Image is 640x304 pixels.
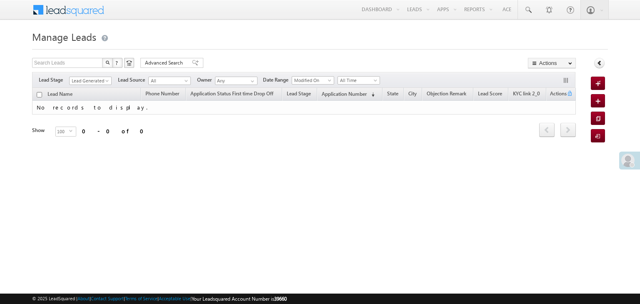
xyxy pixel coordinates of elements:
span: Advanced Search [145,59,185,67]
input: Type to Search [215,77,257,85]
span: (sorted descending) [368,91,375,98]
span: 100 [56,127,69,136]
span: Lead Source [118,76,148,84]
input: Check all records [37,92,42,97]
td: No records to display. [32,101,576,115]
span: KYC link 2_0 [513,90,540,97]
a: All Time [337,76,380,85]
span: Manage Leads [32,30,96,43]
span: Application Status First time Drop Off [190,90,273,97]
span: All Time [338,77,377,84]
span: ? [115,59,119,66]
span: © 2025 LeadSquared | | | | | [32,295,287,303]
a: prev [539,124,555,137]
a: Acceptable Use [159,296,190,301]
img: Search [105,60,110,65]
a: State [383,89,402,100]
a: Contact Support [91,296,124,301]
span: Modified On [292,77,332,84]
a: About [77,296,90,301]
a: All [148,77,191,85]
button: Actions [528,58,576,68]
a: KYC link 2_0 [509,89,544,100]
div: 0 - 0 of 0 [82,126,149,136]
span: Lead Stage [287,90,311,97]
a: Lead Score [474,89,506,100]
button: ? [112,58,122,68]
span: Objection Remark [427,90,466,97]
a: next [560,124,576,137]
span: 39660 [274,296,287,302]
span: All [149,77,188,85]
a: Modified On [292,76,334,85]
span: next [560,123,576,137]
a: Lead Stage [282,89,315,100]
a: Application Number (sorted descending) [317,89,379,100]
span: Lead Generated [70,77,109,85]
a: Lead Name [43,90,77,100]
div: Show [32,127,49,134]
a: Phone Number [141,89,183,100]
a: Application Status First time Drop Off [186,89,277,100]
span: select [69,129,76,133]
span: Lead Score [478,90,502,97]
span: Date Range [263,76,292,84]
a: Terms of Service [125,296,157,301]
span: Owner [197,76,215,84]
a: Show All Items [246,77,257,85]
a: Lead Generated [69,77,112,85]
span: Your Leadsquared Account Number is [192,296,287,302]
span: prev [539,123,555,137]
span: Actions [547,89,567,100]
span: Phone Number [145,90,179,97]
a: Objection Remark [422,89,470,100]
a: City [404,89,421,100]
span: City [408,90,417,97]
span: Lead Stage [39,76,69,84]
span: Application Number [322,91,367,97]
span: State [387,90,398,97]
